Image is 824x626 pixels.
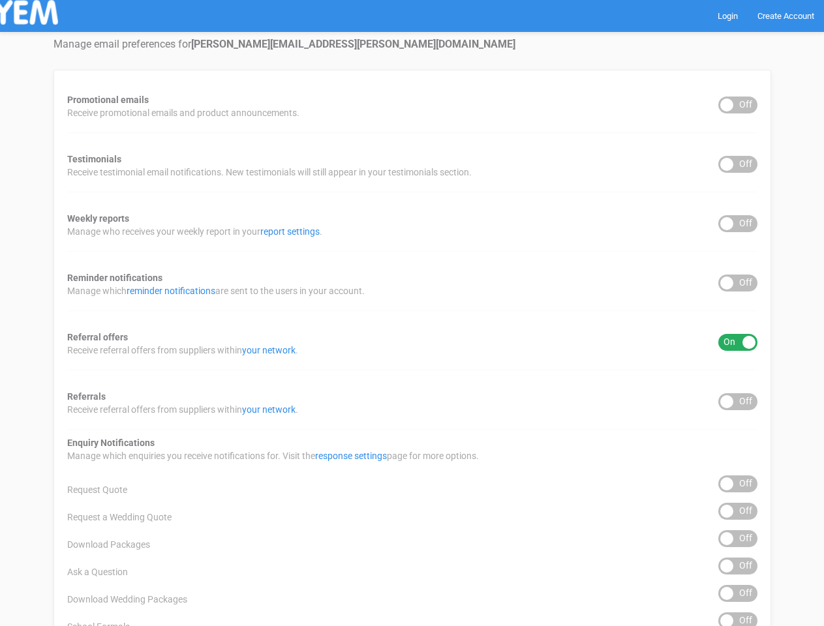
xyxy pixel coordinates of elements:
strong: Referral offers [67,332,128,342]
a: reminder notifications [127,286,215,296]
span: Download Wedding Packages [67,593,187,606]
span: Ask a Question [67,565,128,578]
span: Manage which are sent to the users in your account. [67,284,365,297]
strong: Promotional emails [67,95,149,105]
span: Receive referral offers from suppliers within . [67,403,298,416]
strong: Testimonials [67,154,121,164]
span: Receive testimonial email notifications. New testimonials will still appear in your testimonials ... [67,166,472,179]
h4: Manage email preferences for [53,38,771,50]
span: Receive promotional emails and product announcements. [67,106,299,119]
a: your network [242,345,296,355]
strong: Referrals [67,391,106,402]
strong: Weekly reports [67,213,129,224]
a: report settings [260,226,320,237]
span: Manage who receives your weekly report in your . [67,225,322,238]
span: Receive referral offers from suppliers within . [67,344,298,357]
strong: Reminder notifications [67,273,162,283]
strong: Enquiry Notifications [67,438,155,448]
span: Request a Wedding Quote [67,511,172,524]
strong: [PERSON_NAME][EMAIL_ADDRESS][PERSON_NAME][DOMAIN_NAME] [191,38,515,50]
span: Manage which enquiries you receive notifications for. Visit the page for more options. [67,449,479,462]
span: Download Packages [67,538,150,551]
a: your network [242,404,296,415]
span: Request Quote [67,483,127,496]
a: response settings [315,451,387,461]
